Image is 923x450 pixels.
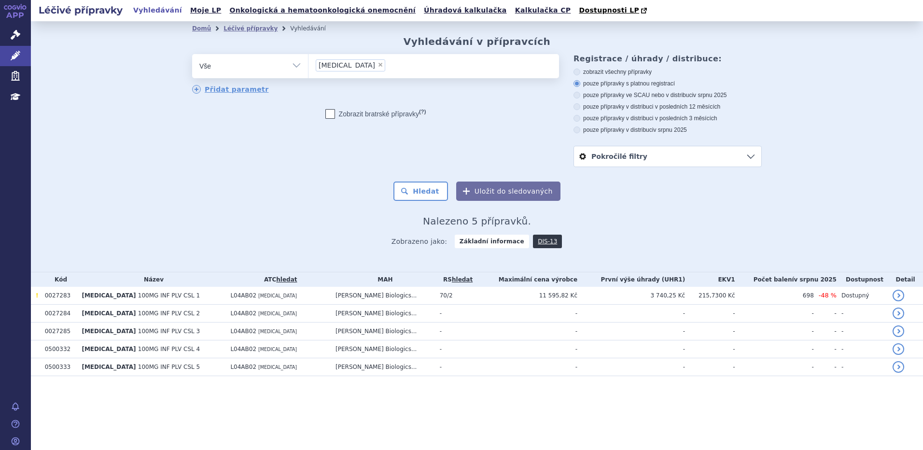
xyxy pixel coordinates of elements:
[230,328,256,335] span: L04AB02
[331,287,435,305] td: [PERSON_NAME] Biologics...
[735,272,837,287] th: Počet balení
[225,272,331,287] th: ATC
[577,287,685,305] td: 3 740,25 Kč
[837,272,888,287] th: Dostupnost
[476,340,577,358] td: -
[452,276,473,283] a: hledat
[40,323,77,340] td: 0027285
[435,323,476,340] td: -
[573,54,762,63] h3: Registrace / úhrady / distribuce:
[476,272,577,287] th: Maximální cena výrobce
[435,340,476,358] td: -
[392,235,448,248] span: Zobrazeno jako:
[325,109,426,119] label: Zobrazit bratrské přípravky
[577,340,685,358] td: -
[573,80,762,87] label: pouze přípravky s platnou registrací
[423,215,531,227] span: Nalezeno 5 přípravků.
[258,347,297,352] span: [MEDICAL_DATA]
[388,59,393,71] input: [MEDICAL_DATA]
[138,346,200,352] span: 100MG INF PLV CSL 4
[319,62,375,69] span: [MEDICAL_DATA]
[837,340,888,358] td: -
[258,365,297,370] span: [MEDICAL_DATA]
[331,340,435,358] td: [PERSON_NAME] Biologics...
[685,323,735,340] td: -
[476,305,577,323] td: -
[893,308,904,319] a: detail
[573,91,762,99] label: pouze přípravky ve SCAU nebo v distribuci
[82,346,136,352] span: [MEDICAL_DATA]
[693,92,727,98] span: v srpnu 2025
[77,272,225,287] th: Název
[138,310,200,317] span: 100MG INF PLV CSL 2
[36,292,38,299] span: Tento přípravek má DNC/DoÚ.
[230,292,256,299] span: L04AB02
[138,328,200,335] span: 100MG INF PLV CSL 3
[893,343,904,355] a: detail
[819,292,837,299] span: -48 %
[378,62,383,68] span: ×
[130,4,185,17] a: Vyhledávání
[82,364,136,370] span: [MEDICAL_DATA]
[258,293,297,298] span: [MEDICAL_DATA]
[794,276,837,283] span: v srpnu 2025
[440,292,453,299] span: 70/2
[837,287,888,305] td: Dostupný
[685,340,735,358] td: -
[476,287,577,305] td: 11 595,82 Kč
[224,25,278,32] a: Léčivé přípravky
[888,272,923,287] th: Detail
[814,358,837,376] td: -
[735,340,814,358] td: -
[814,340,837,358] td: -
[82,310,136,317] span: [MEDICAL_DATA]
[573,68,762,76] label: zobrazit všechny přípravky
[577,358,685,376] td: -
[276,276,297,283] a: hledat
[653,127,686,133] span: v srpnu 2025
[230,346,256,352] span: L04AB02
[893,361,904,373] a: detail
[31,3,130,17] h2: Léčivé přípravky
[577,305,685,323] td: -
[837,323,888,340] td: -
[40,272,77,287] th: Kód
[893,290,904,301] a: detail
[814,323,837,340] td: -
[573,114,762,122] label: pouze přípravky v distribuci v posledních 3 měsících
[685,287,735,305] td: 215,7300 Kč
[685,305,735,323] td: -
[577,323,685,340] td: -
[512,4,574,17] a: Kalkulačka CP
[82,292,136,299] span: [MEDICAL_DATA]
[331,272,435,287] th: MAH
[533,235,562,248] a: DIS-13
[837,358,888,376] td: -
[187,4,224,17] a: Moje LP
[685,272,735,287] th: EKV1
[435,272,476,287] th: RS
[40,358,77,376] td: 0500333
[40,287,77,305] td: 0027283
[258,329,297,334] span: [MEDICAL_DATA]
[456,182,560,201] button: Uložit do sledovaných
[230,364,256,370] span: L04AB02
[230,310,256,317] span: L04AB02
[331,323,435,340] td: [PERSON_NAME] Biologics...
[735,323,814,340] td: -
[893,325,904,337] a: detail
[404,36,551,47] h2: Vyhledávání v přípravcích
[421,4,510,17] a: Úhradová kalkulačka
[419,109,426,115] abbr: (?)
[138,292,200,299] span: 100MG INF PLV CSL 1
[476,358,577,376] td: -
[40,340,77,358] td: 0500332
[393,182,448,201] button: Hledat
[735,287,814,305] td: 698
[573,126,762,134] label: pouze přípravky v distribuci
[685,358,735,376] td: -
[476,323,577,340] td: -
[435,358,476,376] td: -
[735,358,814,376] td: -
[331,305,435,323] td: [PERSON_NAME] Biologics...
